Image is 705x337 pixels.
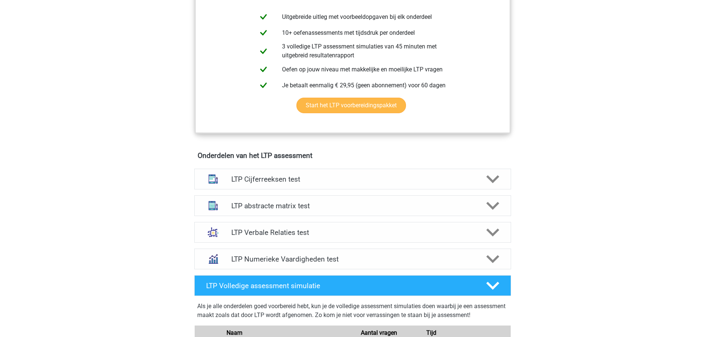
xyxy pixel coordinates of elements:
img: numeriek redeneren [204,249,223,269]
img: abstracte matrices [204,196,223,215]
a: analogieen LTP Verbale Relaties test [191,222,514,243]
h4: LTP Verbale Relaties test [231,228,474,237]
a: numeriek redeneren LTP Numerieke Vaardigheden test [191,249,514,269]
a: Start het LTP voorbereidingspakket [296,98,406,113]
img: cijferreeksen [204,169,223,189]
div: Als je alle onderdelen goed voorbereid hebt, kun je de volledige assessment simulaties doen waarb... [197,302,508,323]
h4: LTP abstracte matrix test [231,202,474,210]
a: LTP Volledige assessment simulatie [191,275,514,296]
h4: LTP Volledige assessment simulatie [206,282,474,290]
a: abstracte matrices LTP abstracte matrix test [191,195,514,216]
h4: Onderdelen van het LTP assessment [198,151,508,160]
img: analogieen [204,223,223,242]
h4: LTP Cijferreeksen test [231,175,474,183]
h4: LTP Numerieke Vaardigheden test [231,255,474,263]
a: cijferreeksen LTP Cijferreeksen test [191,169,514,189]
